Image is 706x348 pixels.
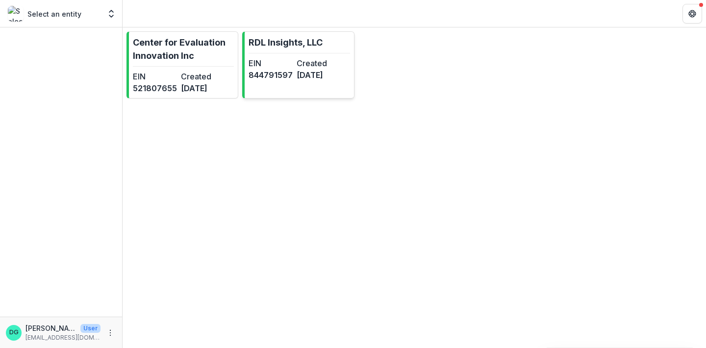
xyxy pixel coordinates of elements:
[104,327,116,339] button: More
[242,31,354,99] a: RDL Insights, LLCEIN844791597Created[DATE]
[297,69,341,81] dd: [DATE]
[249,57,293,69] dt: EIN
[249,36,323,49] p: RDL Insights, LLC
[80,324,101,333] p: User
[133,71,177,82] dt: EIN
[682,4,702,24] button: Get Help
[181,71,225,82] dt: Created
[133,82,177,94] dd: 521807655
[25,333,101,342] p: [EMAIL_ADDRESS][DOMAIN_NAME]
[9,329,19,336] div: Dr. Deborah Grodzicki
[181,82,225,94] dd: [DATE]
[27,9,81,19] p: Select an entity
[126,31,238,99] a: Center for Evaluation Innovation IncEIN521807655Created[DATE]
[297,57,341,69] dt: Created
[8,6,24,22] img: Select an entity
[25,323,76,333] p: [PERSON_NAME]
[104,4,118,24] button: Open entity switcher
[249,69,293,81] dd: 844791597
[133,36,234,62] p: Center for Evaluation Innovation Inc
